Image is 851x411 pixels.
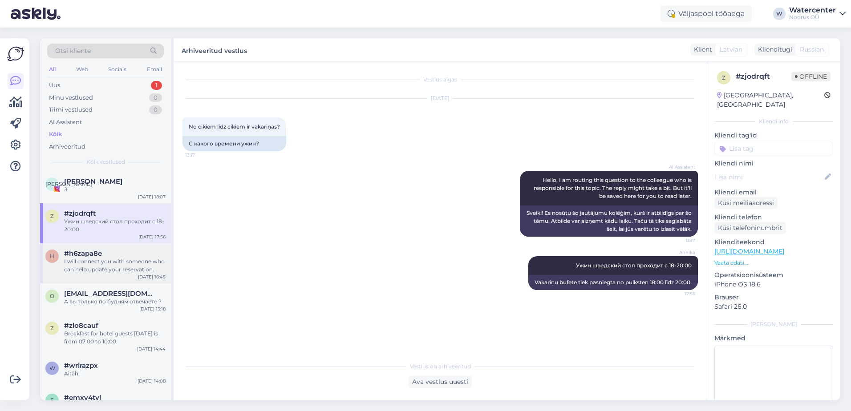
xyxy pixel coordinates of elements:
[50,293,54,299] span: o
[49,142,85,151] div: Arhiveeritud
[714,142,833,155] input: Lisa tag
[714,270,833,280] p: Operatsioonisüsteem
[717,91,824,109] div: [GEOGRAPHIC_DATA], [GEOGRAPHIC_DATA]
[182,44,247,56] label: Arhiveeritud vestlus
[714,117,833,125] div: Kliendi info
[576,262,692,269] span: Ужин шведский стол проходит с 18-20:00
[7,45,24,62] img: Askly Logo
[64,185,166,193] div: З
[662,237,695,244] span: 13:17
[138,274,166,280] div: [DATE] 16:45
[45,181,92,187] span: [PERSON_NAME]
[64,322,98,330] span: #zlo8cauf
[64,370,166,378] div: Aitäh!
[86,158,125,166] span: Kõik vestlused
[50,397,54,403] span: e
[714,238,833,247] p: Klienditeekond
[182,76,698,84] div: Vestlus algas
[754,45,792,54] div: Klienditugi
[149,105,162,114] div: 0
[138,193,166,200] div: [DATE] 18:07
[49,81,60,90] div: Uus
[149,93,162,102] div: 0
[49,118,82,127] div: AI Assistent
[55,46,91,56] span: Otsi kliente
[690,45,712,54] div: Klient
[137,346,166,352] div: [DATE] 14:44
[182,136,286,151] div: С какого времени ужин?
[791,72,831,81] span: Offline
[714,259,833,267] p: Vaata edasi ...
[64,362,98,370] span: #wrirazpx
[714,159,833,168] p: Kliendi nimi
[661,6,752,22] div: Väljaspool tööaega
[528,275,698,290] div: Vakariņu bufete tiek pasniegta no pulksten 18:00 līdz 20:00.
[64,258,166,274] div: I will connect you with someone who can help update your reservation.
[145,64,164,75] div: Email
[106,64,128,75] div: Socials
[714,293,833,302] p: Brauser
[185,152,219,158] span: 13:17
[47,64,57,75] div: All
[520,205,698,237] div: Sveiki! Es nosūtu šo jautājumu kolēģim, kurš ir atbildīgs par šo tēmu. Atbilde var aizņemt kādu l...
[789,7,846,21] a: WatercenterNoorus OÜ
[49,105,93,114] div: Tiimi vestlused
[409,376,472,388] div: Ava vestlus uuesti
[151,81,162,90] div: 1
[714,302,833,311] p: Safari 26.0
[64,330,166,346] div: Breakfast for hotel guests [DATE] is from 07:00 to 10:00.
[714,188,833,197] p: Kliendi email
[139,306,166,312] div: [DATE] 15:18
[138,378,166,384] div: [DATE] 14:08
[662,164,695,170] span: AI Assistent
[50,213,54,219] span: z
[800,45,824,54] span: Russian
[64,298,166,306] div: А вы только по будням отвечаете ?
[714,222,786,234] div: Küsi telefoninumbrit
[715,172,823,182] input: Lisa nimi
[138,234,166,240] div: [DATE] 17:56
[410,363,471,371] span: Vestlus on arhiveeritud
[714,213,833,222] p: Kliendi telefon
[714,280,833,289] p: iPhone OS 18.6
[736,71,791,82] div: # zjodrqft
[50,325,54,331] span: z
[189,123,280,130] span: No cikiem līdz cikiem ir vakariņas?
[64,250,102,258] span: #h6zapa8e
[534,177,693,199] span: Hello, I am routing this question to the colleague who is responsible for this topic. The reply m...
[773,8,786,20] div: W
[714,320,833,328] div: [PERSON_NAME]
[714,197,778,209] div: Küsi meiliaadressi
[74,64,90,75] div: Web
[49,365,55,371] span: w
[50,253,54,259] span: h
[64,210,96,218] span: #zjodrqft
[64,177,122,185] span: Антон Егоров
[182,94,698,102] div: [DATE]
[64,218,166,234] div: Ужин шведский стол проходит с 18-20:00
[789,14,836,21] div: Noorus OÜ
[64,394,101,402] span: #emxy4tvl
[720,45,742,54] span: Latvian
[49,130,62,139] div: Kõik
[722,74,725,81] span: z
[64,290,157,298] span: okseleng@gmail.com
[49,93,93,102] div: Minu vestlused
[714,131,833,140] p: Kliendi tag'id
[789,7,836,14] div: Watercenter
[714,247,784,255] a: [URL][DOMAIN_NAME]
[662,290,695,297] span: 17:56
[714,334,833,343] p: Märkmed
[662,249,695,256] span: Annika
